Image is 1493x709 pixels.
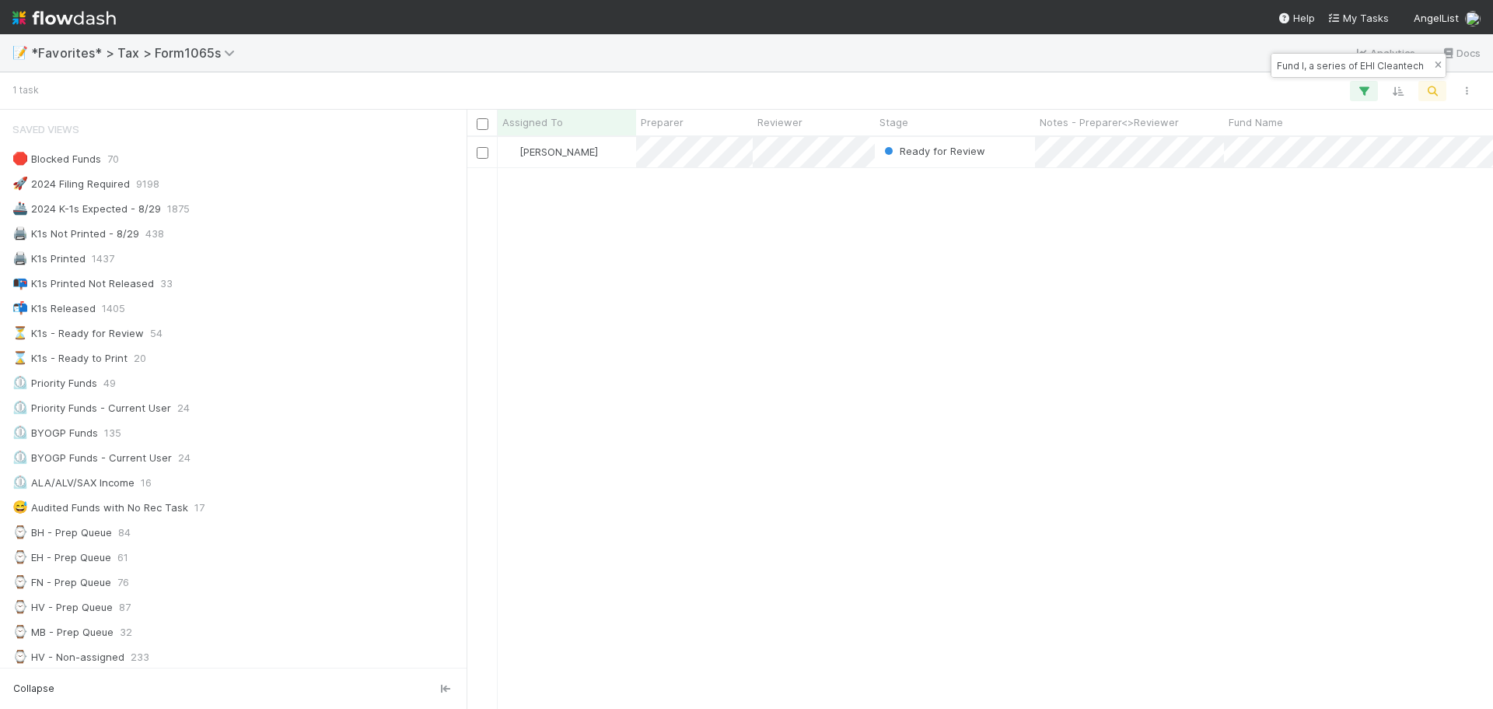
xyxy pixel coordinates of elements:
div: BH - Prep Queue [12,523,112,542]
span: Reviewer [757,114,802,130]
span: 🚢 [12,202,28,215]
span: 1437 [92,249,114,269]
span: Collapse [13,682,54,696]
span: Preparer [641,114,684,130]
span: ⏳ [12,326,28,339]
div: 2024 K-1s Expected - 8/29 [12,199,161,219]
span: *Favorites* > Tax > Form1065s [31,45,243,61]
img: avatar_cfa6ccaa-c7d9-46b3-b608-2ec56ecf97ad.png [505,146,517,158]
span: 24 [178,448,191,468]
span: ⌚ [12,625,28,638]
img: logo-inverted-e16ddd16eac7371096b0.svg [12,5,116,31]
span: 61 [117,548,128,567]
div: HV - Non-assigned [12,648,124,667]
span: 1875 [167,199,190,219]
span: [PERSON_NAME] [519,146,598,158]
span: 🖨️ [12,251,28,265]
input: Toggle All Rows Selected [477,118,488,130]
input: Search... [1274,56,1429,75]
span: 20 [134,349,146,368]
img: avatar_cfa6ccaa-c7d9-46b3-b608-2ec56ecf97ad.png [1465,11,1481,26]
div: Priority Funds [12,374,97,393]
span: 233 [131,648,149,667]
span: 135 [104,423,121,443]
div: EH - Prep Queue [12,548,111,567]
span: 49 [103,374,116,393]
span: ⏲️ [12,451,28,464]
div: Priority Funds - Current User [12,398,171,418]
div: K1s - Ready for Review [12,324,144,343]
span: 🛑 [12,152,28,165]
span: Fund Name [1229,114,1283,130]
span: 🖨️ [12,226,28,240]
span: 84 [118,523,131,542]
span: ⏲️ [12,401,28,414]
span: 16 [141,473,152,493]
div: K1s Printed [12,249,86,269]
span: 438 [145,224,164,244]
span: ⌚ [12,525,28,539]
input: Toggle Row Selected [477,147,488,159]
span: 😅 [12,500,28,514]
span: ⏲️ [12,476,28,489]
span: 1405 [102,299,125,318]
div: K1s Printed Not Released [12,274,154,293]
span: Stage [879,114,908,130]
div: HV - Prep Queue [12,598,113,617]
span: 87 [119,598,131,617]
a: Docs [1441,44,1481,62]
div: K1s Not Printed - 8/29 [12,224,139,244]
span: 🚀 [12,177,28,190]
span: ⏲️ [12,426,28,439]
div: BYOGP Funds - Current User [12,448,172,468]
div: BYOGP Funds [12,423,98,443]
span: ⌚ [12,650,28,663]
span: 9198 [136,174,159,194]
span: 24 [177,398,190,418]
div: MB - Prep Queue [12,623,114,642]
span: Saved Views [12,114,79,145]
span: 📭 [12,276,28,290]
span: ⏲️ [12,376,28,389]
span: 54 [150,324,163,343]
div: Audited Funds with No Rec Task [12,498,188,518]
span: My Tasks [1327,12,1389,24]
span: 📬 [12,301,28,314]
div: FN - Prep Queue [12,573,111,592]
span: 17 [194,498,205,518]
span: ⌚ [12,600,28,613]
span: 33 [160,274,173,293]
span: ⌚ [12,550,28,563]
span: ⌚ [12,575,28,588]
span: AngelList [1414,12,1459,24]
span: ⌛ [12,351,28,364]
div: 2024 Filing Required [12,174,130,194]
div: K1s - Ready to Print [12,349,128,368]
span: 70 [107,149,119,169]
small: 1 task [12,83,39,97]
span: 📝 [12,46,28,59]
div: Help [1278,10,1315,26]
div: Blocked Funds [12,149,101,169]
span: 32 [120,623,132,642]
span: Ready for Review [900,145,985,157]
div: ALA/ALV/SAX Income [12,473,135,493]
div: K1s Released [12,299,96,318]
span: Assigned To [502,114,563,130]
span: 76 [117,573,129,592]
span: Notes - Preparer<>Reviewer [1040,114,1179,130]
a: Analytics [1355,44,1416,62]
